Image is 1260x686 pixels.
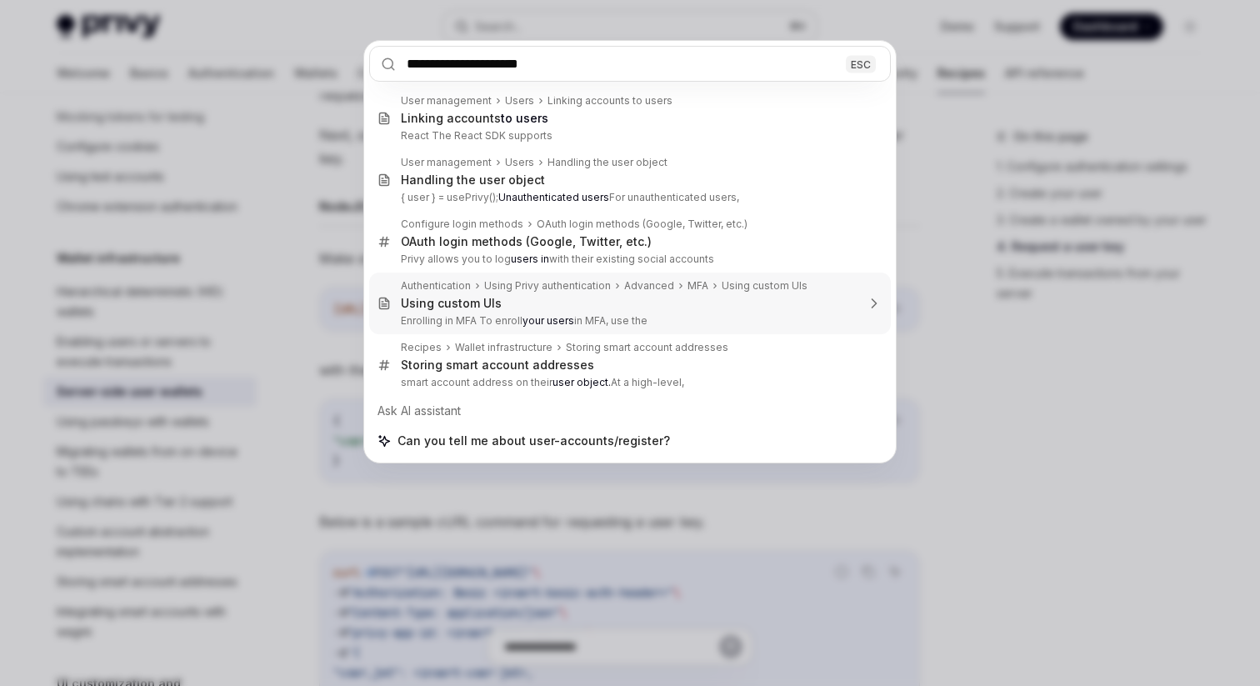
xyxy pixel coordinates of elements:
div: Storing smart account addresses [401,358,594,373]
div: Linking accounts to users [547,94,672,108]
div: Using custom UIs [401,296,502,311]
b: to users [501,111,548,125]
p: Privy allows you to log with their existing social accounts [401,253,856,266]
div: ESC [846,55,876,73]
div: Users [505,156,534,169]
p: Enrolling in MFA To enroll in MFA, use the [401,314,856,328]
div: Advanced [624,279,674,293]
div: Authentication [401,279,471,293]
div: Handling the user object [401,173,545,188]
span: Can you tell me about user-accounts/register? [397,433,670,449]
div: Storing smart account addresses [566,341,728,354]
div: Linking accounts [401,111,548,126]
div: Users [505,94,534,108]
p: smart account address on their At a high-level, [401,376,856,389]
div: Recipes [401,341,442,354]
b: user object. [552,376,611,388]
b: Unauthenticated users [498,191,609,203]
p: React The React SDK supports [401,129,856,143]
b: users in [511,253,549,265]
div: OAuth login methods (Google, Twitter, etc.) [401,234,652,249]
div: Configure login methods [401,218,523,231]
div: Ask AI assistant [369,396,891,426]
div: Handling the user object [547,156,667,169]
div: Using custom UIs [722,279,807,293]
div: Wallet infrastructure [455,341,552,354]
b: your users [522,314,574,327]
div: Using Privy authentication [484,279,611,293]
div: OAuth login methods (Google, Twitter, etc.) [537,218,747,231]
div: User management [401,156,492,169]
div: MFA [687,279,708,293]
div: User management [401,94,492,108]
p: { user } = usePrivy(); For unauthenticated users, [401,191,856,204]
